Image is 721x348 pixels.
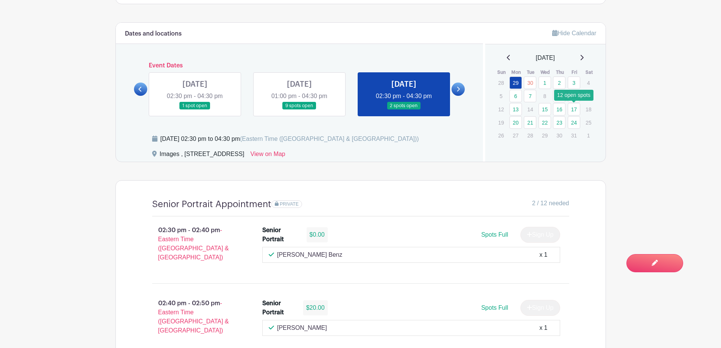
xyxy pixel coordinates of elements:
[524,116,536,129] a: 21
[567,69,582,76] th: Fri
[495,117,507,128] p: 19
[277,323,327,332] p: [PERSON_NAME]
[509,69,524,76] th: Mon
[495,103,507,115] p: 12
[160,150,244,162] div: Images , [STREET_ADDRESS]
[277,250,343,259] p: [PERSON_NAME] Benz
[152,199,271,210] h4: Senior Portrait Appointment
[509,76,522,89] a: 29
[495,130,507,141] p: 26
[262,226,297,244] div: Senior Portrait
[262,299,294,317] div: Senior Portrait
[553,69,567,76] th: Thu
[536,53,555,62] span: [DATE]
[307,227,328,242] div: $0.00
[251,150,285,162] a: View on Map
[568,103,580,115] a: 17
[532,199,569,208] span: 2 / 12 needed
[582,103,595,115] p: 18
[582,77,595,89] p: 4
[553,116,565,129] a: 23
[568,116,580,129] a: 24
[568,130,580,141] p: 31
[539,130,551,141] p: 29
[509,103,522,115] a: 13
[539,323,547,332] div: x 1
[481,231,508,238] span: Spots Full
[582,130,595,141] p: 1
[553,103,565,115] a: 16
[140,223,251,265] p: 02:30 pm - 02:40 pm
[240,136,419,142] span: (Eastern Time ([GEOGRAPHIC_DATA] & [GEOGRAPHIC_DATA]))
[125,30,182,37] h6: Dates and locations
[582,117,595,128] p: 25
[509,90,522,102] a: 6
[524,76,536,89] a: 30
[552,30,596,36] a: Hide Calendar
[538,69,553,76] th: Wed
[158,227,229,261] span: - Eastern Time ([GEOGRAPHIC_DATA] & [GEOGRAPHIC_DATA])
[495,90,507,102] p: 5
[494,69,509,76] th: Sun
[280,201,299,207] span: PRIVATE
[524,103,536,115] p: 14
[523,69,538,76] th: Tue
[539,90,551,102] p: 8
[539,103,551,115] a: 15
[582,69,596,76] th: Sat
[553,130,565,141] p: 30
[524,90,536,102] a: 7
[140,296,251,338] p: 02:40 pm - 02:50 pm
[539,116,551,129] a: 22
[553,76,565,89] a: 2
[568,76,580,89] a: 3
[539,76,551,89] a: 1
[495,77,507,89] p: 28
[303,300,328,315] div: $20.00
[481,304,508,311] span: Spots Full
[553,90,565,102] a: 9
[158,300,229,334] span: - Eastern Time ([GEOGRAPHIC_DATA] & [GEOGRAPHIC_DATA])
[509,116,522,129] a: 20
[554,90,593,101] div: 12 open spots
[509,130,522,141] p: 27
[160,134,419,144] div: [DATE] 02:30 pm to 04:30 pm
[147,62,452,69] h6: Event Dates
[524,130,536,141] p: 28
[539,250,547,259] div: x 1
